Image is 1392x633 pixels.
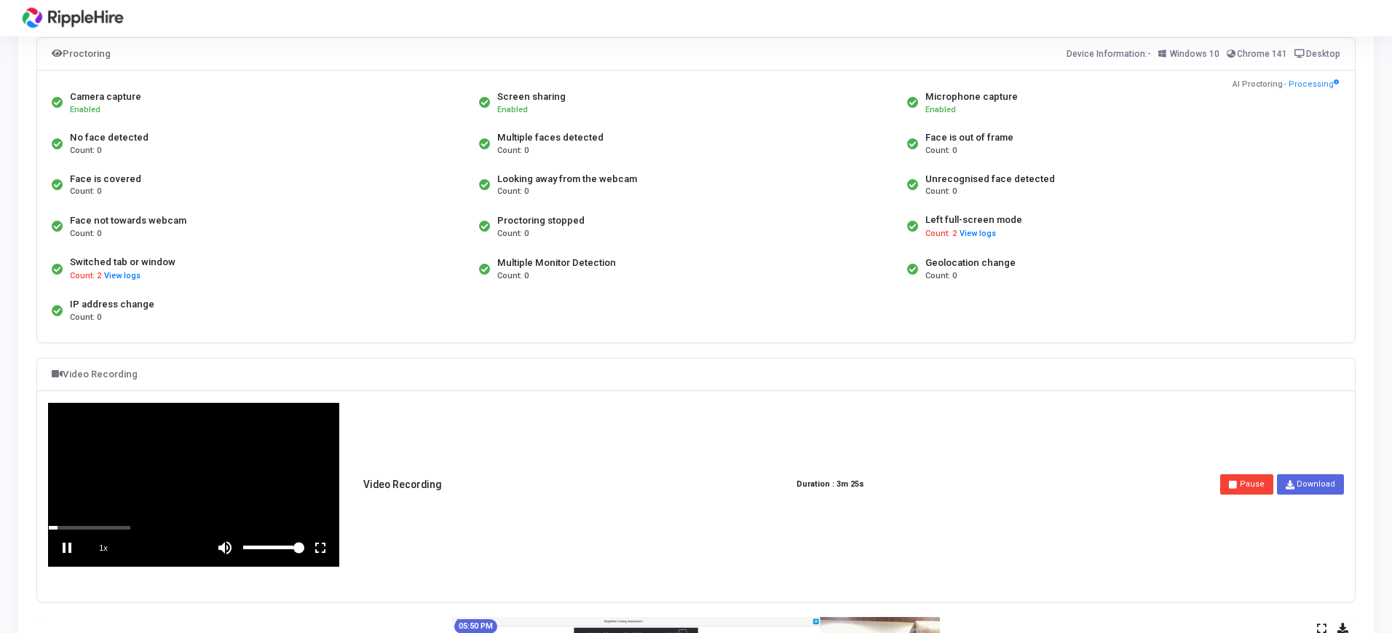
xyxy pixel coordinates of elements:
div: Microphone capture [925,90,1018,104]
span: Count: 2 [925,228,957,240]
div: Left full-screen mode [925,213,1022,227]
span: Chrome 141 [1237,49,1287,59]
div: IP address change [70,297,154,312]
span: Count: 0 [70,312,101,324]
span: Count: 0 [70,228,101,240]
span: Windows 10 [1170,49,1219,59]
span: Count: 2 [70,270,101,283]
span: Count: 0 [925,186,957,198]
div: Proctoring [52,45,111,63]
span: Count: 0 [70,186,101,198]
strong: Duration : 3m 25s [796,479,864,491]
button: View logs [959,227,997,241]
span: Count: 0 [497,145,529,157]
div: Switched tab or window [70,255,175,270]
div: Camera capture [70,90,141,104]
div: Multiple faces detected [497,130,604,145]
div: Face is out of frame [925,130,1013,145]
div: Multiple Monitor Detection [497,256,616,270]
span: Enabled [70,105,100,114]
button: View logs [103,270,141,283]
div: volume level [243,530,302,566]
span: Count: 0 [925,270,957,283]
div: scrub bar [49,526,339,530]
span: Enabled [497,105,528,114]
span: Count: 0 [497,228,529,240]
span: Enabled [925,105,956,114]
button: Pause [1220,474,1273,495]
span: - Processing [1284,79,1339,91]
h5: Video Recording [363,479,441,491]
span: Desktop [1306,49,1340,59]
span: Count: 0 [497,186,529,198]
a: Download [1277,474,1344,495]
div: Screen sharing [497,90,566,104]
span: Count: 0 [497,270,529,283]
div: No face detected [70,130,149,145]
div: Proctoring stopped [497,213,585,228]
div: Face not towards webcam [70,213,186,228]
div: Unrecognised face detected [925,172,1055,186]
div: Looking away from the webcam [497,172,637,186]
span: AI Proctoring [1233,79,1283,91]
div: Face is covered [70,172,141,186]
div: Device Information:- [1067,45,1341,63]
span: playback speed button [85,530,122,566]
img: logo [18,4,127,33]
span: Count: 0 [70,145,101,157]
span: Count: 0 [925,145,957,157]
div: Video Recording [52,366,138,383]
div: Geolocation change [925,256,1016,270]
